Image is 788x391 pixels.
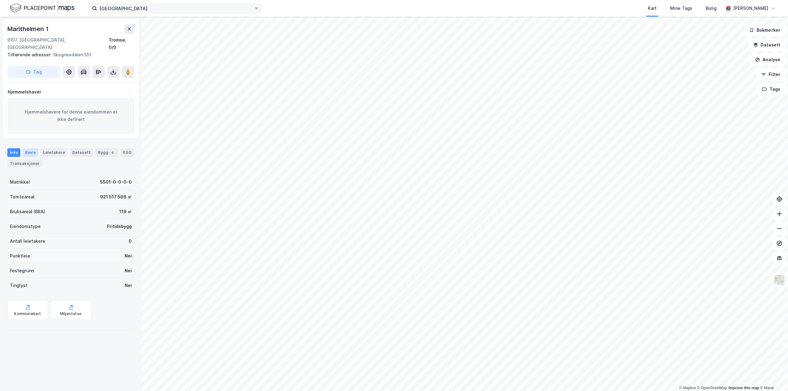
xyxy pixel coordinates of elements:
div: Mine Tags [670,5,692,12]
div: Bruksareal (BRA) [10,208,45,215]
div: 119 ㎡ [119,208,132,215]
div: Datasett [70,148,93,157]
div: Nei [125,267,132,274]
div: Info [7,148,20,157]
button: Analyse [750,54,786,66]
div: [PERSON_NAME] [733,5,768,12]
button: Datasett [748,39,786,51]
img: logo.f888ab2527a4732fd821a326f86c7f29.svg [10,3,74,14]
div: 9107, [GEOGRAPHIC_DATA], [GEOGRAPHIC_DATA] [7,36,109,51]
div: Miljøstatus [60,311,82,316]
div: ESG [121,148,134,157]
div: Eiendomstype [10,223,41,230]
a: Improve this map [729,386,759,390]
span: Tilhørende adresser: [7,52,53,57]
div: 4 [110,150,116,156]
div: Punktleie [10,252,30,260]
div: Tomteareal [10,193,34,201]
iframe: Chat Widget [757,361,788,391]
button: Tag [7,66,60,78]
a: Mapbox [679,386,696,390]
div: Tromsø, 0/0 [109,36,134,51]
div: Tinglyst [10,282,27,289]
div: Kommunekart [14,311,41,316]
div: Antall leietakere [10,237,45,245]
div: Kontrollprogram for chat [757,361,788,391]
div: Eiere [23,148,38,157]
button: Filter [756,68,786,81]
div: Nei [125,252,132,260]
input: Søk på adresse, matrikkel, gårdeiere, leietakere eller personer [97,4,254,13]
button: Bokmerker [744,24,786,36]
div: Bygg [95,148,118,157]
div: Skognesdalen 551 [7,51,129,58]
div: Nei [125,282,132,289]
div: 921 517 566 ㎡ [100,193,132,201]
a: OpenStreetMap [697,386,727,390]
div: Fritidsbygg [107,223,132,230]
button: Tags [757,83,786,95]
div: Kart [648,5,657,12]
div: Festegrunn [10,267,34,274]
img: Z [774,274,785,286]
div: Bolig [706,5,717,12]
div: Hjemmelshavere for denne eiendommen er ikke definert [8,98,134,133]
div: Leietakere [41,148,67,157]
div: Hjemmelshaver [8,88,134,96]
div: Maritheimen 1 [7,24,50,34]
div: 0 [129,237,132,245]
div: 5501-0-0-0-0 [100,178,132,186]
div: Matrikkel [10,178,30,186]
div: Transaksjoner [7,159,42,167]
